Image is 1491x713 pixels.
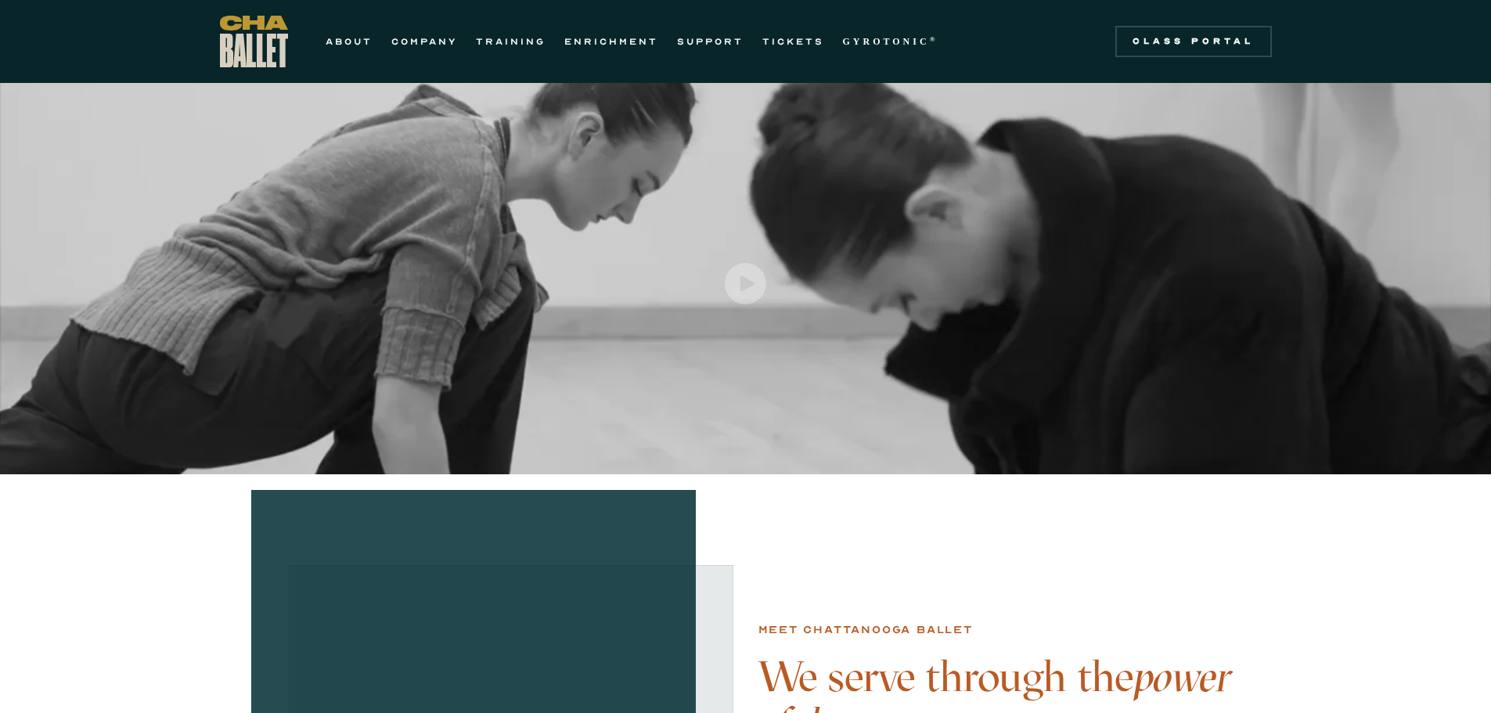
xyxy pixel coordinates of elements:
a: Class Portal [1115,26,1272,57]
a: TRAINING [476,32,546,51]
a: COMPANY [391,32,457,51]
div: Class Portal [1125,35,1262,48]
a: ENRICHMENT [564,32,658,51]
div: Meet chattanooga ballet [758,621,973,639]
sup: ® [930,35,938,43]
strong: GYROTONIC [843,36,930,47]
a: ABOUT [326,32,373,51]
a: GYROTONIC® [843,32,938,51]
a: SUPPORT [677,32,744,51]
a: TICKETS [762,32,824,51]
a: home [220,16,288,67]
